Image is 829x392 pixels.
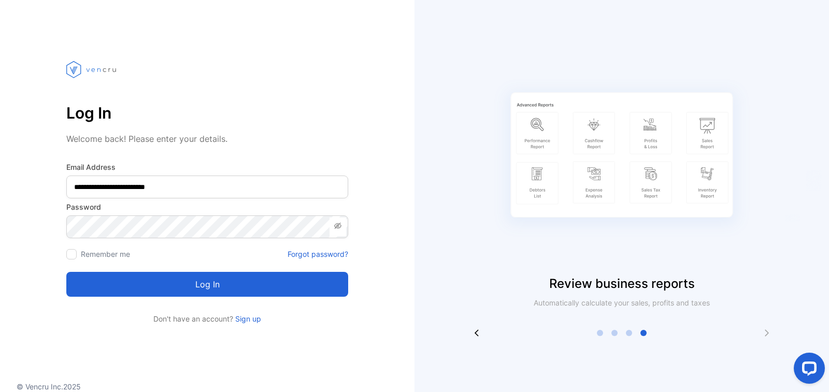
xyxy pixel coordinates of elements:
label: Remember me [81,250,130,258]
iframe: LiveChat chat widget [785,349,829,392]
img: slider image [492,41,751,274]
p: Review business reports [414,274,829,293]
img: vencru logo [66,41,118,97]
a: Sign up [233,314,261,323]
p: Don't have an account? [66,313,348,324]
button: Log in [66,272,348,297]
p: Automatically calculate your sales, profits and taxes [522,297,721,308]
p: Log In [66,100,348,125]
p: Welcome back! Please enter your details. [66,133,348,145]
label: Password [66,201,348,212]
a: Forgot password? [288,249,348,259]
label: Email Address [66,162,348,172]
